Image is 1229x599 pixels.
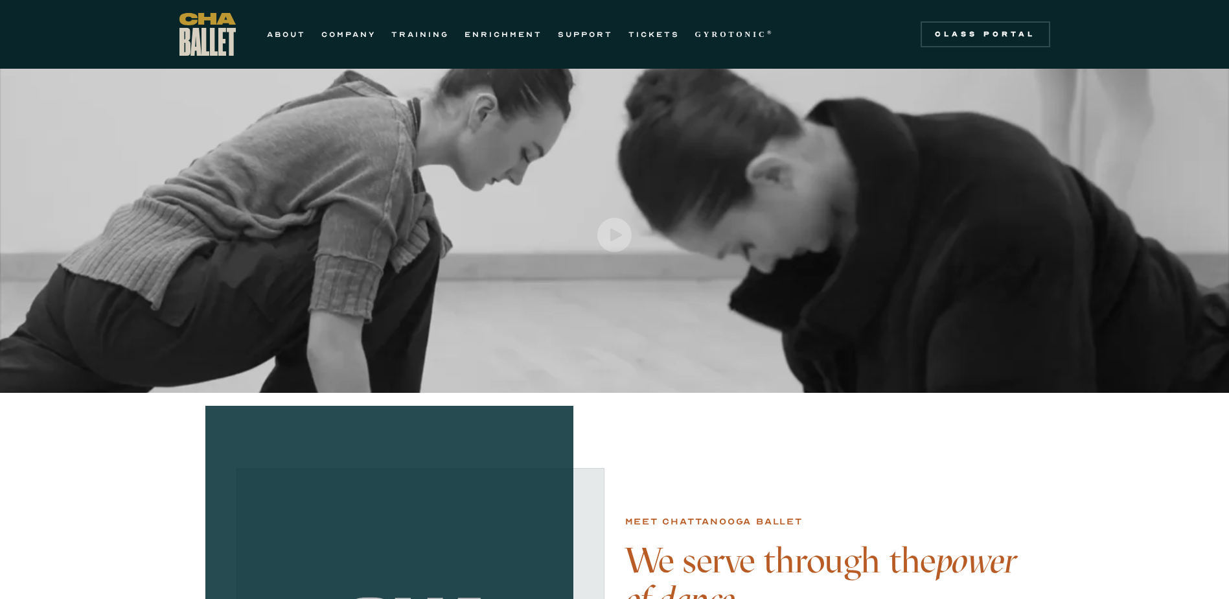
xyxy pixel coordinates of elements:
a: COMPANY [321,27,376,42]
a: ABOUT [267,27,306,42]
sup: ® [767,29,774,36]
a: SUPPORT [558,27,613,42]
a: Class Portal [921,21,1050,47]
a: GYROTONIC® [695,27,774,42]
strong: GYROTONIC [695,30,767,39]
a: ENRICHMENT [465,27,542,42]
div: Meet chattanooga ballet [625,514,803,530]
a: TRAINING [391,27,449,42]
div: Class Portal [928,29,1042,40]
a: TICKETS [628,27,680,42]
a: home [179,13,236,56]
